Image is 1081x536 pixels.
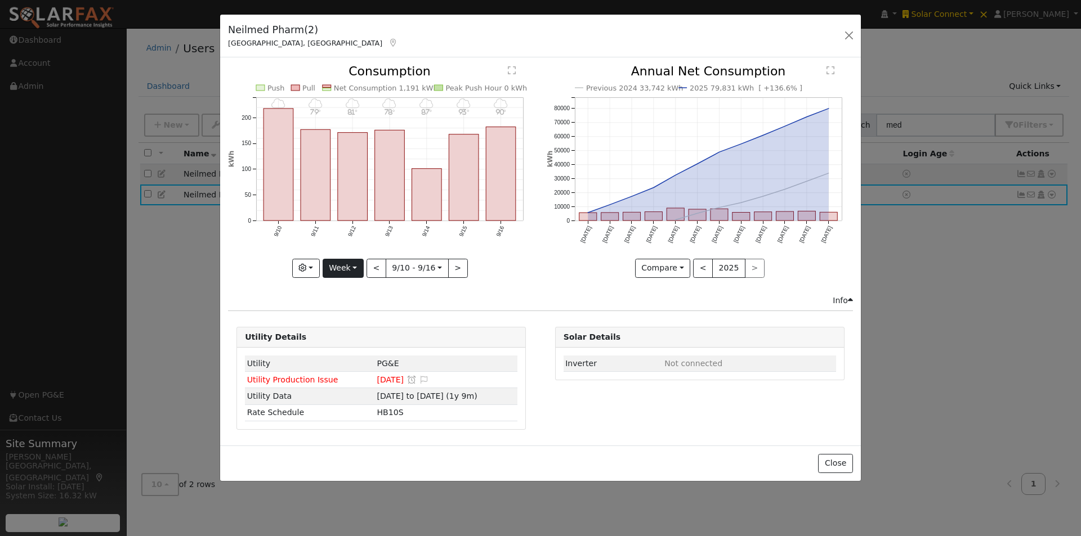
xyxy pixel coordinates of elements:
[386,259,449,278] button: 9/10 - 9/16
[263,109,293,220] rect: onclick=""
[245,355,375,372] td: Utility
[338,133,368,221] rect: onclick=""
[407,375,417,384] a: Snooze this issue
[343,109,363,115] p: 81°
[454,109,474,115] p: 93°
[301,130,330,221] rect: onclick=""
[245,388,375,404] td: Utility Data
[377,375,404,384] span: [DATE]
[495,225,506,238] text: 9/16
[347,225,357,238] text: 9/12
[228,22,398,37] h5: Neilmed Pharm(2)
[375,130,405,221] rect: onclick=""
[323,259,364,278] button: Week
[334,84,438,92] text: Net Consumption 1,191 kWh
[833,295,853,307] div: Info
[245,404,375,421] td: Rate Schedule
[245,332,306,341] strong: Utility Details
[419,376,430,384] i: Edit Issue
[388,38,398,47] a: Map
[242,141,251,147] text: 150
[486,127,516,221] rect: onclick=""
[377,391,477,400] span: [DATE] to [DATE] (1y 9m)
[267,84,285,92] text: Push
[383,98,397,109] i: 9/13 - Cloudy
[564,355,663,372] td: Inverter
[227,151,235,168] text: kWh
[377,408,403,417] span: X
[458,225,468,238] text: 9/15
[564,332,620,341] strong: Solar Details
[421,225,431,238] text: 9/14
[384,225,394,238] text: 9/13
[271,98,285,109] i: 9/10 - Cloudy
[377,359,399,368] span: ID: 16992196, authorized: 06/18/25
[417,109,437,115] p: 87°
[380,109,400,115] p: 78°
[494,98,508,109] i: 9/16 - Cloudy
[457,98,471,109] i: 9/15 - Cloudy
[245,192,252,198] text: 50
[367,259,386,278] button: <
[349,64,431,78] text: Consumption
[449,134,479,220] rect: onclick=""
[664,359,722,368] span: ID: null, authorized: None
[818,454,852,473] button: Close
[346,98,360,109] i: 9/12 - Cloudy
[310,225,320,238] text: 9/11
[247,375,338,384] span: Utility Production Issue
[302,84,315,92] text: Pull
[273,225,283,238] text: 9/10
[306,109,325,115] p: 79°
[508,66,516,75] text: 
[491,109,511,115] p: 90°
[242,115,251,121] text: 200
[420,98,434,109] i: 9/14 - Cloudy
[228,39,382,47] span: [GEOGRAPHIC_DATA], [GEOGRAPHIC_DATA]
[412,169,442,220] rect: onclick=""
[248,218,252,224] text: 0
[446,84,528,92] text: Peak Push Hour 0 kWh
[242,166,251,173] text: 100
[448,259,468,278] button: >
[309,98,323,109] i: 9/11 - Cloudy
